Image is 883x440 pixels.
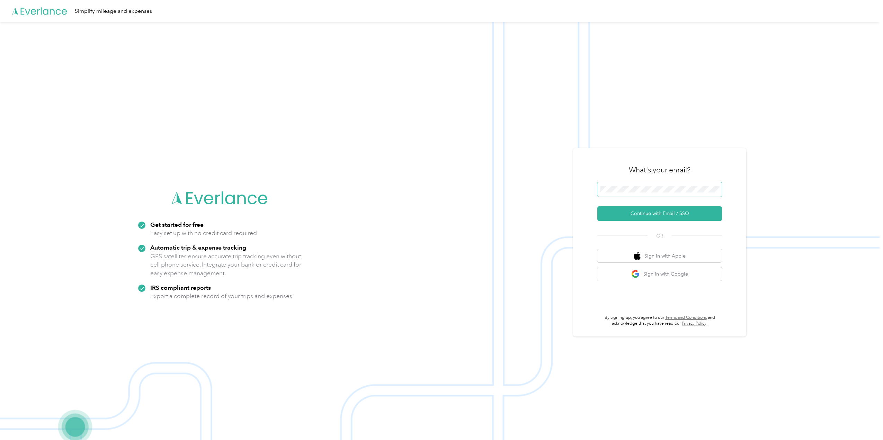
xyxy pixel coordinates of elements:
[629,165,690,175] h3: What's your email?
[648,232,672,240] span: OR
[597,249,722,263] button: apple logoSign in with Apple
[597,206,722,221] button: Continue with Email / SSO
[665,315,707,320] a: Terms and Conditions
[597,267,722,281] button: google logoSign in with Google
[634,252,641,260] img: apple logo
[150,244,246,251] strong: Automatic trip & expense tracking
[631,270,640,278] img: google logo
[150,252,302,278] p: GPS satellites ensure accurate trip tracking even without cell phone service. Integrate your bank...
[150,221,204,228] strong: Get started for free
[75,7,152,16] div: Simplify mileage and expenses
[597,315,722,327] p: By signing up, you agree to our and acknowledge that you have read our .
[150,292,294,300] p: Export a complete record of your trips and expenses.
[150,229,257,237] p: Easy set up with no credit card required
[150,284,211,291] strong: IRS compliant reports
[682,321,706,326] a: Privacy Policy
